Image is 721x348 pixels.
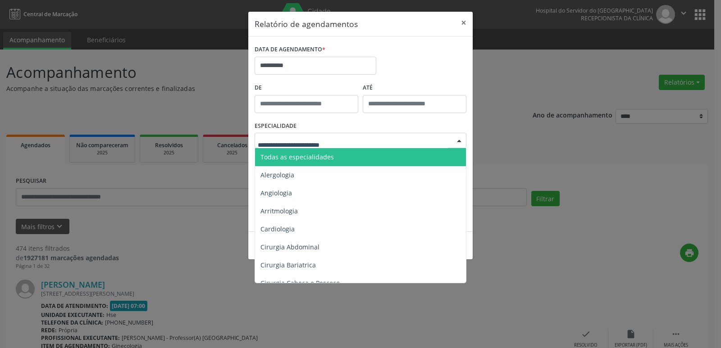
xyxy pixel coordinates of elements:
label: ATÉ [363,81,466,95]
span: Cirurgia Cabeça e Pescoço [260,279,340,287]
span: Arritmologia [260,207,298,215]
span: Cirurgia Bariatrica [260,261,316,269]
span: Cardiologia [260,225,295,233]
label: ESPECIALIDADE [255,119,297,133]
span: Angiologia [260,189,292,197]
label: De [255,81,358,95]
span: Todas as especialidades [260,153,334,161]
button: Close [455,12,473,34]
h5: Relatório de agendamentos [255,18,358,30]
span: Cirurgia Abdominal [260,243,319,251]
span: Alergologia [260,171,294,179]
label: DATA DE AGENDAMENTO [255,43,325,57]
